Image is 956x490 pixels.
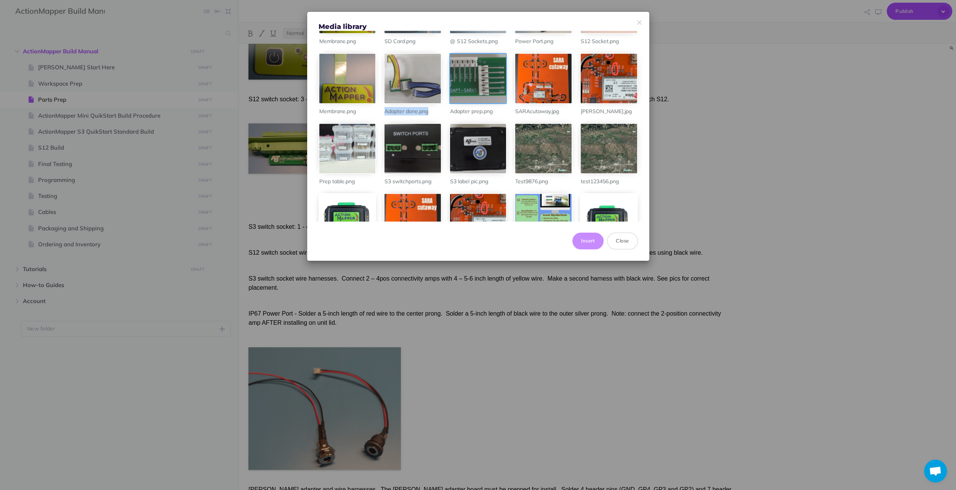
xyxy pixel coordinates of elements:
[581,178,619,185] span: test123456.png
[384,178,431,185] span: S3 switchports.png
[924,460,947,482] a: Open chat
[581,108,632,115] span: [PERSON_NAME].jpg
[319,23,638,31] h4: Media library
[384,38,415,45] span: SD Card.png
[450,178,488,185] span: S3 label pic.png
[450,108,493,115] span: Adapter prep.png
[607,233,637,249] button: Close
[450,38,498,45] span: @ S12 Sockets.png
[572,233,604,249] button: Insert
[319,38,356,45] span: Membrane.png
[319,178,355,185] span: Prep table.png
[384,108,428,115] span: Adapter done.png
[515,178,548,185] span: Test9876.png
[515,108,559,115] span: SARAcutaway.jpg
[581,38,619,45] span: S12 Socket.png
[319,108,356,115] span: Membrane.png
[515,38,553,45] span: Power Port.png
